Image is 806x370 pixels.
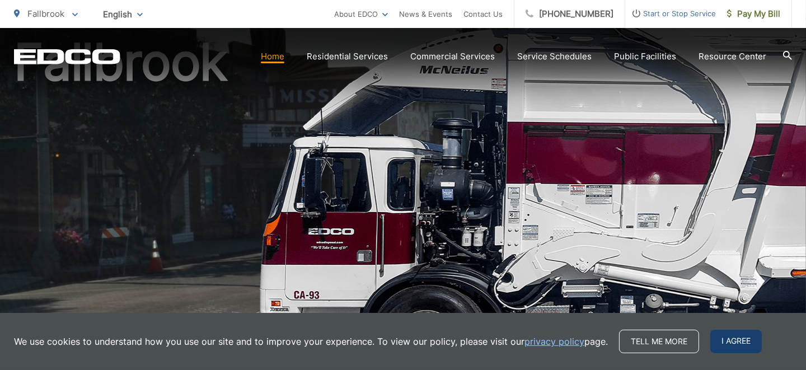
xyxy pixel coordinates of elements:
a: privacy policy [524,335,584,348]
a: Tell me more [619,330,699,353]
a: Commercial Services [410,50,495,63]
a: Contact Us [463,7,503,21]
a: Resource Center [699,50,766,63]
span: English [95,4,151,24]
a: Home [261,50,284,63]
a: About EDCO [334,7,388,21]
a: Public Facilities [614,50,676,63]
a: EDCD logo. Return to the homepage. [14,49,120,64]
p: We use cookies to understand how you use our site and to improve your experience. To view our pol... [14,335,608,348]
span: I agree [710,330,762,353]
a: Residential Services [307,50,388,63]
a: Service Schedules [517,50,592,63]
span: Pay My Bill [727,7,780,21]
a: News & Events [399,7,452,21]
span: Fallbrook [27,8,64,19]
